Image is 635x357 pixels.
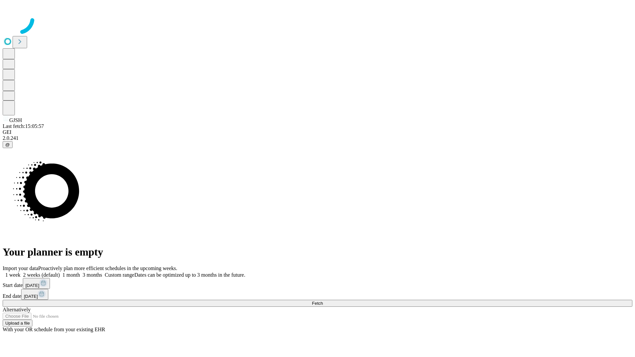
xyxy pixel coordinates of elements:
[63,272,80,278] span: 1 month
[3,123,44,129] span: Last fetch: 15:05:57
[3,327,105,332] span: With your OR schedule from your existing EHR
[3,289,632,300] div: End date
[3,141,13,148] button: @
[3,135,632,141] div: 2.0.241
[9,117,22,123] span: GJSH
[23,278,50,289] button: [DATE]
[3,129,632,135] div: GEI
[24,294,38,299] span: [DATE]
[5,272,21,278] span: 1 week
[3,278,632,289] div: Start date
[105,272,134,278] span: Custom range
[3,307,30,312] span: Alternatively
[21,289,48,300] button: [DATE]
[23,272,60,278] span: 2 weeks (default)
[38,265,177,271] span: Proactively plan more efficient schedules in the upcoming weeks.
[3,320,32,327] button: Upload a file
[25,283,39,288] span: [DATE]
[5,142,10,147] span: @
[83,272,102,278] span: 3 months
[134,272,245,278] span: Dates can be optimized up to 3 months in the future.
[312,301,323,306] span: Fetch
[3,246,632,258] h1: Your planner is empty
[3,265,38,271] span: Import your data
[3,300,632,307] button: Fetch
